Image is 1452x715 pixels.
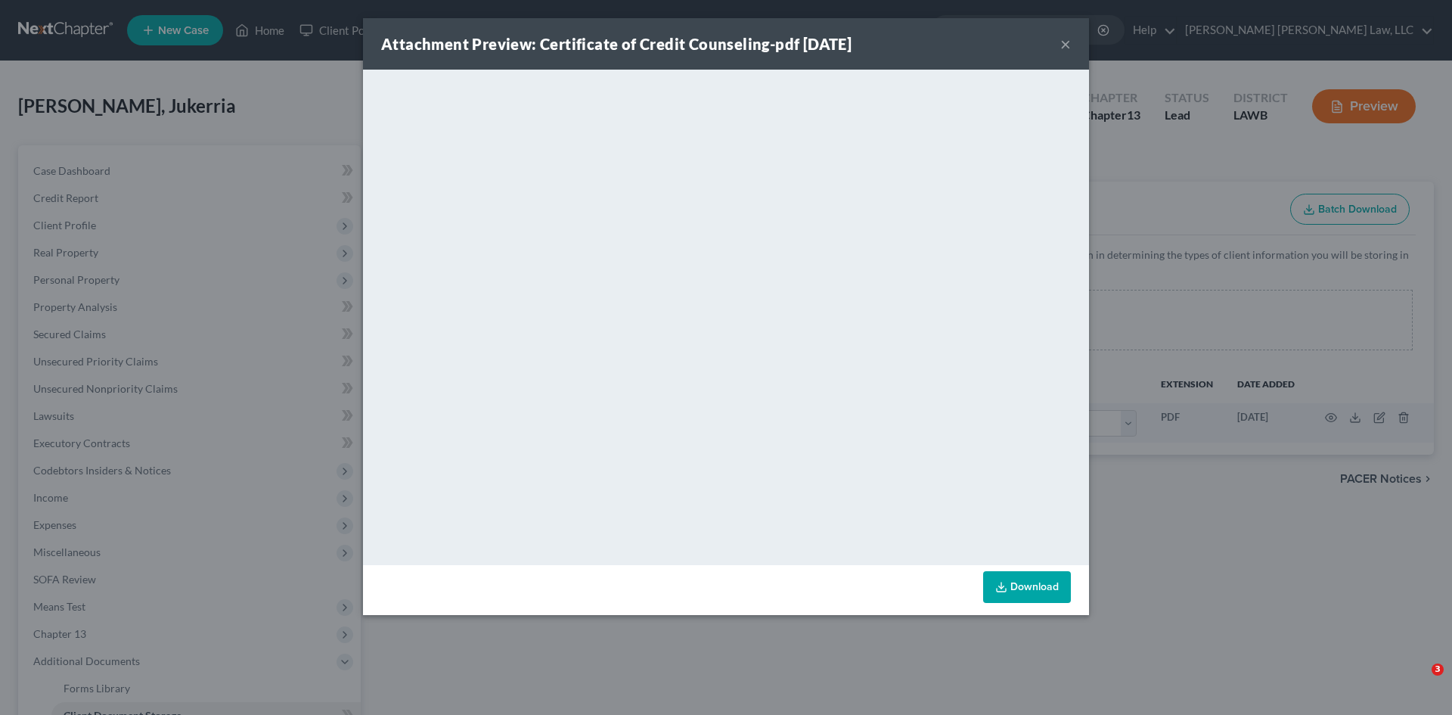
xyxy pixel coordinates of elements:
[1432,664,1444,676] span: 3
[363,70,1089,561] iframe: <object ng-attr-data='[URL][DOMAIN_NAME]' type='application/pdf' width='100%' height='650px'></ob...
[1060,35,1071,53] button: ×
[983,571,1071,603] a: Download
[1401,664,1437,700] iframe: Intercom live chat
[381,35,852,53] strong: Attachment Preview: Certificate of Credit Counseling-pdf [DATE]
